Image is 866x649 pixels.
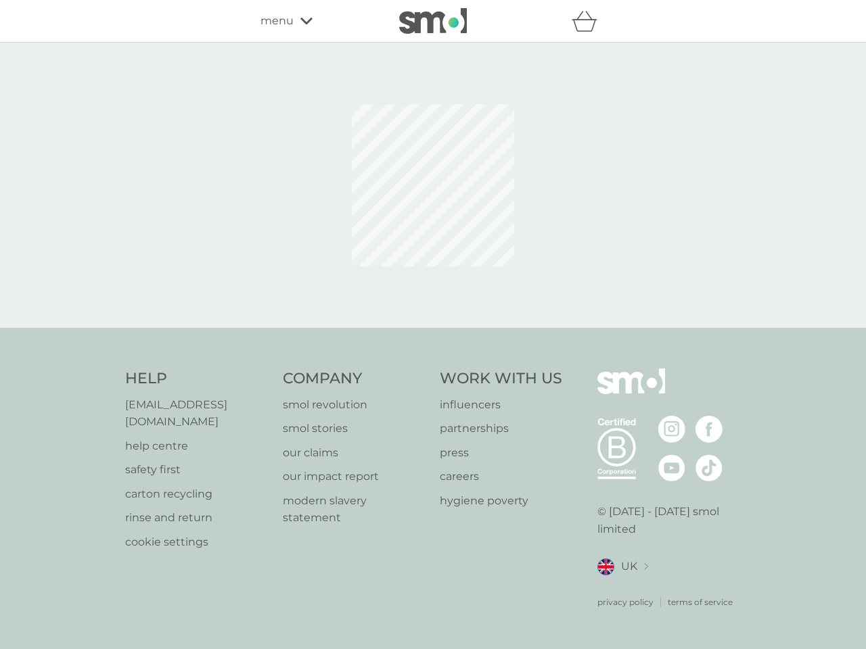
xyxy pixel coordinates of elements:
img: visit the smol Tiktok page [696,454,723,481]
p: © [DATE] - [DATE] smol limited [597,503,742,537]
img: smol [597,368,665,414]
a: smol stories [283,420,427,437]
a: careers [440,468,562,485]
img: UK flag [597,558,614,575]
a: help centre [125,437,269,455]
a: modern slavery statement [283,492,427,527]
h4: Work With Us [440,368,562,389]
h4: Company [283,368,427,389]
img: smol [399,8,467,34]
span: UK [621,558,637,575]
a: rinse and return [125,509,269,527]
a: safety first [125,461,269,479]
a: carton recycling [125,485,269,503]
a: press [440,444,562,462]
h4: Help [125,368,269,389]
a: terms of service [668,596,733,608]
a: privacy policy [597,596,654,608]
img: visit the smol Facebook page [696,416,723,443]
a: partnerships [440,420,562,437]
a: cookie settings [125,533,269,551]
a: influencers [440,396,562,414]
a: our claims [283,444,427,462]
a: our impact report [283,468,427,485]
a: hygiene poverty [440,492,562,510]
span: menu [260,12,294,30]
img: visit the smol Youtube page [658,454,685,481]
a: smol revolution [283,396,427,414]
div: basket [572,7,606,34]
a: [EMAIL_ADDRESS][DOMAIN_NAME] [125,396,269,431]
img: select a new location [644,563,648,571]
img: visit the smol Instagram page [658,416,685,443]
